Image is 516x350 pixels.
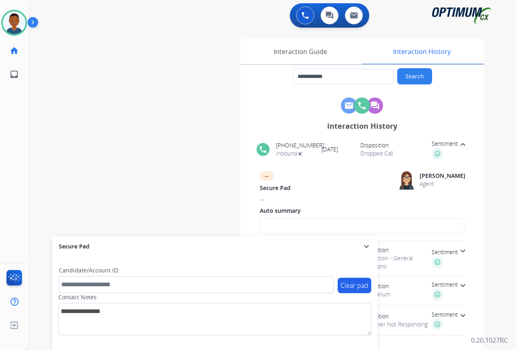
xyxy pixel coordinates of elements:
[260,171,274,181] div: --
[9,46,19,56] mat-icon: home
[59,266,120,274] label: Candidate/Account ID:
[276,149,307,158] span: Inbound
[471,335,508,345] p: 0.20.1027RC
[432,140,458,148] span: Sentiment
[338,278,371,293] button: Clear pad
[360,39,484,64] div: Interaction History
[297,150,307,157] mat-icon: transit_enterexit
[360,254,432,270] span: Application - General Questions
[420,172,465,180] span: [PERSON_NAME]
[360,141,432,149] span: Disposition
[432,311,458,319] span: Sentiment
[432,289,443,300] img: full-happy.png
[253,120,471,132] div: Interaction History
[360,312,432,320] span: Disposition
[260,207,465,215] span: Auto summary
[432,148,443,160] img: full-happy.png
[432,319,443,331] img: full-happy.png
[260,184,465,192] span: Secure Pad
[59,242,90,251] span: Secure Pad
[432,248,458,256] span: Sentiment
[240,39,360,64] div: Interaction Guide
[9,69,19,79] mat-icon: inbox
[432,281,458,289] span: Sentiment
[432,256,443,268] img: full-happy.png
[360,149,432,158] span: Dropped Call
[458,140,468,149] mat-icon: expand_less
[58,293,98,301] label: Contact Notes:
[260,195,264,203] span: --
[3,11,26,34] img: avatar
[420,180,434,188] span: Agent
[360,320,432,328] span: Customer Not Responding
[321,145,360,153] span: [DATE]
[362,242,371,251] mat-icon: expand_more
[458,311,468,320] mat-icon: expand_more
[276,141,324,149] span: [PHONE_NUMBER]
[458,281,468,290] mat-icon: expand_more
[360,282,432,290] span: Disposition
[458,246,468,256] mat-icon: expand_more
[360,290,432,298] span: Honorarium
[397,68,432,84] button: Search
[360,246,432,254] span: Disposition
[259,145,268,154] mat-icon: phone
